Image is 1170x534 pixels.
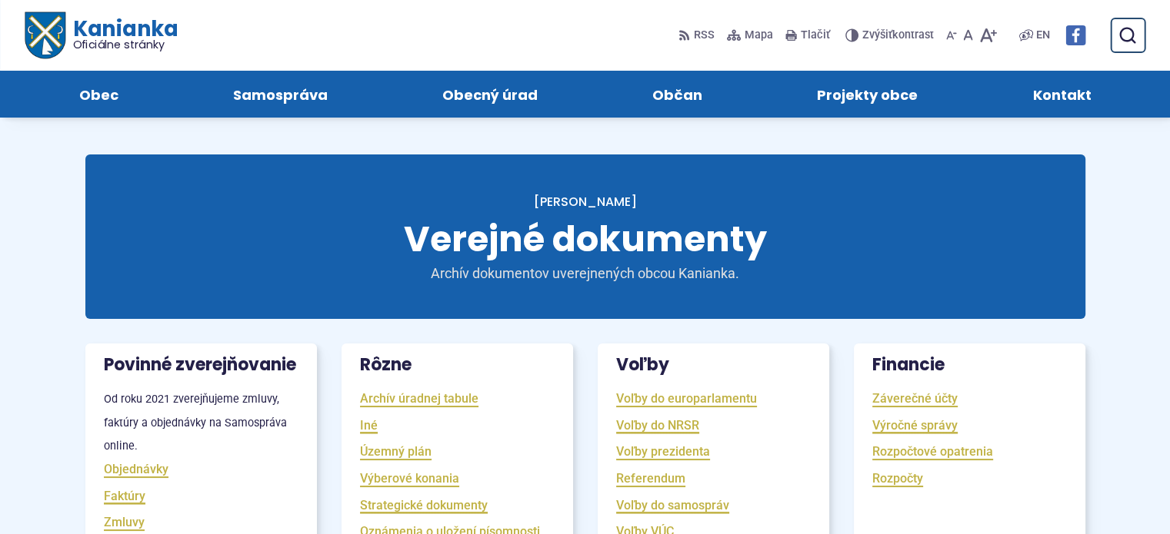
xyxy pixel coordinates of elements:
span: Občan [652,71,702,118]
span: Mapa [745,26,773,45]
p: Archív dokumentov uverejnených obcou Kanianka. [401,265,770,283]
span: Kontakt [1032,71,1091,118]
a: Územný plán [360,443,432,460]
a: Voľby do samospráv [616,496,729,514]
span: RSS [694,26,715,45]
h3: Povinné zverejňovanie [85,343,317,386]
span: Projekty obce [817,71,918,118]
img: Prejsť na domovskú stránku [25,12,65,59]
button: Zväčšiť veľkosť písma [976,19,1000,51]
a: Záverečné účty [872,390,958,407]
span: Obec [79,71,118,118]
a: Zmluvy [104,513,145,531]
span: Samospráva [233,71,328,118]
a: Kontakt [991,71,1133,118]
a: Iné [360,416,378,434]
span: Kanianka [65,18,177,51]
a: Objednávky [104,460,168,478]
a: Logo Kanianka, prejsť na domovskú stránku. [25,12,178,59]
a: RSS [678,19,718,51]
small: Od roku 2021 zverejňujeme zmluvy, faktúry a objednávky na Samospráva online. [104,393,287,453]
a: Archív úradnej tabule [360,390,478,407]
h3: Financie [854,343,1085,386]
img: Prejsť na Facebook stránku [1065,25,1085,45]
span: Zvýšiť [862,28,892,41]
a: EN [1033,26,1053,45]
a: Mapa [724,19,776,51]
a: Referendum [616,469,685,487]
button: Tlačiť [782,19,833,51]
button: Nastaviť pôvodnú veľkosť písma [960,19,976,51]
a: Výberové konania [360,469,459,487]
span: Obecný úrad [442,71,538,118]
a: Výročné správy [872,416,958,434]
span: kontrast [862,29,934,42]
span: Verejné dokumenty [404,214,767,264]
span: EN [1036,26,1050,45]
a: Rozpočtové opatrenia [872,443,993,460]
button: Zmenšiť veľkosť písma [943,19,960,51]
a: Samospráva [191,71,369,118]
a: Občan [611,71,745,118]
a: Voľby prezidenta [616,443,710,460]
h3: Rôzne [342,343,573,386]
a: Voľby do europarlamentu [616,390,757,407]
a: [PERSON_NAME] [534,193,637,211]
a: Faktúry [104,487,145,505]
button: Zvýšiťkontrast [845,19,937,51]
a: Strategické dokumenty [360,496,488,514]
a: Obecný úrad [400,71,579,118]
a: Voľby do NRSR [616,416,699,434]
a: Obec [37,71,160,118]
span: Oficiálne stránky [72,39,178,50]
a: Projekty obce [775,71,960,118]
h3: Voľby [598,343,829,386]
a: Rozpočty [872,469,923,487]
span: Tlačiť [801,29,830,42]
